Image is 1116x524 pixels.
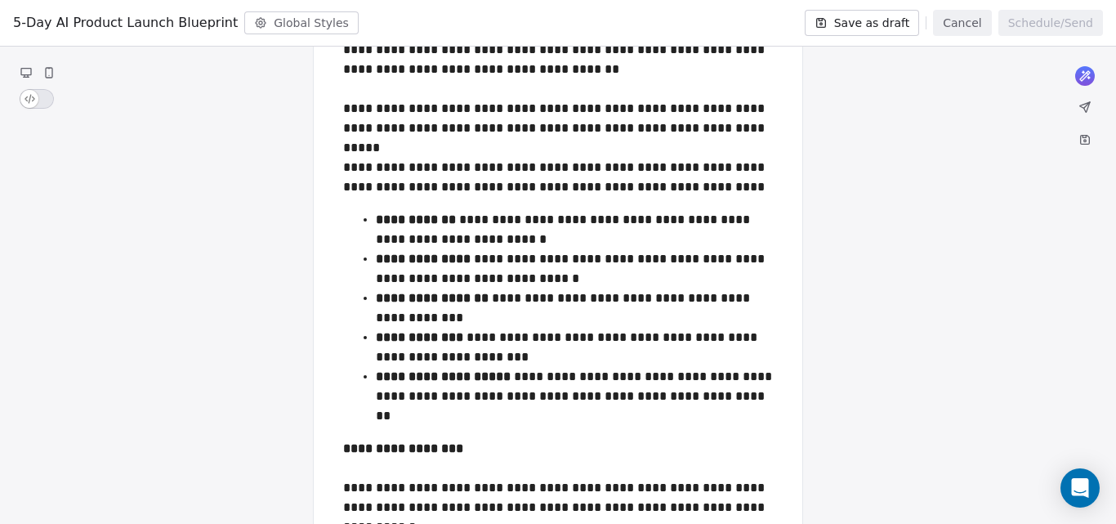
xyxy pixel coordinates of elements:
button: Global Styles [244,11,359,34]
span: 5-Day AI Product Launch Blueprint [13,13,238,33]
button: Save as draft [805,10,920,36]
button: Cancel [933,10,991,36]
div: Open Intercom Messenger [1060,468,1100,508]
button: Schedule/Send [998,10,1103,36]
